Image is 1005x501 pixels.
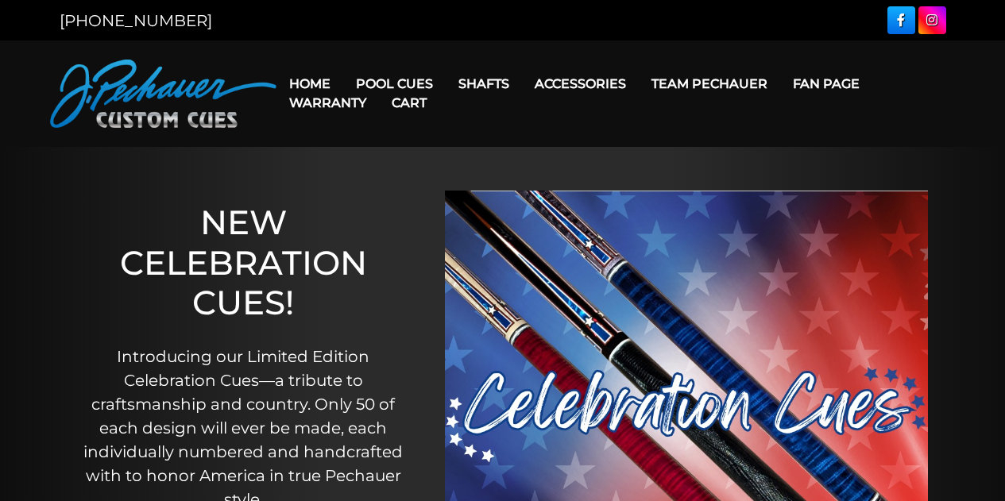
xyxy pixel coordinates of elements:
[379,83,439,123] a: Cart
[639,64,780,104] a: Team Pechauer
[343,64,446,104] a: Pool Cues
[446,64,522,104] a: Shafts
[276,64,343,104] a: Home
[50,60,276,128] img: Pechauer Custom Cues
[83,202,404,322] h1: NEW CELEBRATION CUES!
[60,11,212,30] a: [PHONE_NUMBER]
[276,83,379,123] a: Warranty
[522,64,639,104] a: Accessories
[780,64,872,104] a: Fan Page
